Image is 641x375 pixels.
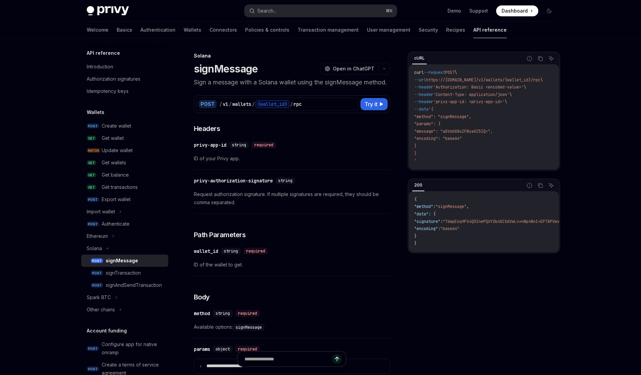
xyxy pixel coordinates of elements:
a: GETGet wallets [81,157,168,169]
div: params [194,346,210,353]
div: / [219,101,222,108]
div: Import wallet [87,208,115,216]
a: POSTsignTransaction [81,267,168,279]
span: Available options: [194,323,390,331]
span: : [440,219,443,224]
div: required [243,248,268,255]
div: privy-app-id [194,142,226,148]
p: Sign a message with a Solana wallet using the signMessage method. [194,78,390,87]
a: Demo [448,7,461,14]
span: "params": { [414,121,440,127]
div: Introduction [87,63,113,71]
h5: Account funding [87,327,127,335]
span: : [433,204,436,209]
span: Dashboard [502,7,528,14]
div: Create wallet [102,122,131,130]
button: Ask AI [547,181,556,190]
a: API reference [473,22,507,38]
span: POST [87,197,99,202]
button: Try it [360,98,388,110]
div: Other chains [87,306,115,314]
div: Get transactions [102,183,138,191]
span: curl [414,70,424,75]
div: Authenticate [102,220,130,228]
a: Welcome [87,22,108,38]
span: "base64" [440,226,459,231]
span: --url [414,77,426,83]
span: GET [87,185,96,190]
span: ' [414,158,417,163]
div: / [229,101,232,108]
span: POST [87,222,99,227]
span: \ [540,77,543,83]
div: signTransaction [106,269,141,277]
button: Copy the contents from the code block [536,54,545,63]
button: Open in ChatGPT [320,63,378,75]
a: Authentication [140,22,175,38]
span: --request [424,70,445,75]
h1: signMessage [194,63,258,75]
div: v1 [223,101,228,108]
div: Export wallet [102,195,131,203]
div: cURL [412,54,427,62]
span: \ [505,99,507,104]
span: 'Authorization: Basic <encoded-value>' [433,84,524,90]
span: , [467,204,469,209]
div: required [235,346,260,353]
span: "data" [414,211,428,217]
span: \ [524,84,526,90]
span: POST [91,271,103,276]
a: Connectors [209,22,237,38]
a: Idempotency keys [81,85,168,97]
span: --header [414,99,433,104]
span: \ [455,70,457,75]
a: User management [367,22,410,38]
span: ID of the wallet to get. [194,261,390,269]
a: GETGet balance [81,169,168,181]
span: string [232,142,246,148]
span: "message": "aGVsbG8sIFByaXZ5IQ=", [414,129,493,134]
span: ⌘ K [386,8,393,14]
div: signMessage [106,257,138,265]
div: {wallet_id} [255,100,289,108]
a: POSTsignAndSendTransaction [81,279,168,291]
a: Introduction [81,61,168,73]
span: PATCH [87,148,100,153]
div: Idempotency keys [87,87,129,95]
a: PATCHUpdate wallet [81,144,168,157]
span: \ [509,92,512,97]
img: dark logo [87,6,129,16]
span: object [216,346,230,352]
span: : [438,226,440,231]
div: wallet_id [194,248,218,255]
span: Path Parameters [194,230,246,240]
span: POST [87,346,99,351]
a: Dashboard [496,5,538,16]
code: signMessage [233,324,265,331]
div: Authorization signatures [87,75,140,83]
span: "signMessage" [436,204,467,209]
a: Support [469,7,488,14]
span: { [414,197,417,202]
div: privy-authorization-signature [194,177,273,184]
a: Security [419,22,438,38]
a: POSTCreate wallet [81,120,168,132]
div: Solana [194,52,390,59]
span: POST [87,366,99,372]
h5: Wallets [87,108,104,116]
span: ID of your Privy app. [194,154,390,163]
a: Basics [117,22,132,38]
span: --header [414,92,433,97]
span: POST [91,258,103,263]
a: Recipes [446,22,465,38]
button: Search...⌘K [244,5,397,17]
span: string [224,248,238,254]
a: POSTsignMessage [81,255,168,267]
button: Toggle dark mode [544,5,555,16]
span: } [414,143,417,149]
span: https://[DOMAIN_NAME]/v1/wallets/{wallet_id}/rpc [426,77,540,83]
div: required [252,142,276,148]
div: POST [199,100,217,108]
a: GETGet transactions [81,181,168,193]
a: Authorization signatures [81,73,168,85]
